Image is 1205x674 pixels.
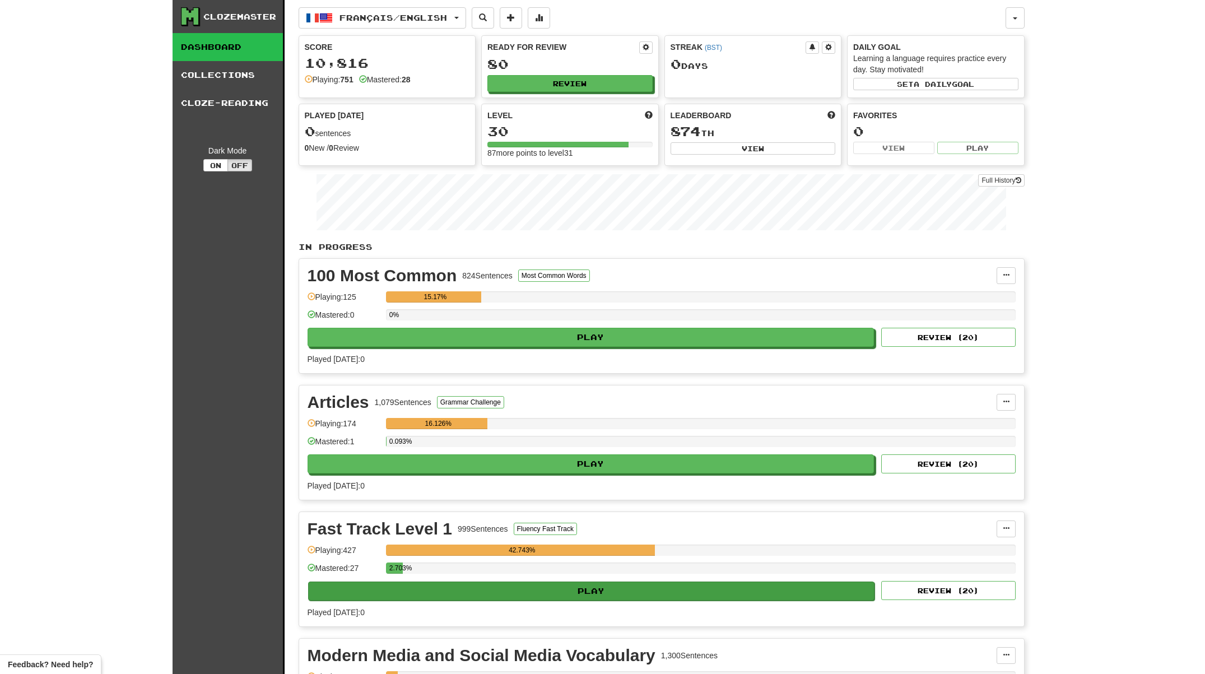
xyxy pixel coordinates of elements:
button: Seta dailygoal [853,78,1018,90]
div: Playing: [305,74,353,85]
span: Français / English [339,13,447,22]
span: Played [DATE] [305,110,364,121]
span: Score more points to level up [645,110,653,121]
button: Review [487,75,653,92]
span: Level [487,110,513,121]
div: 10,816 [305,56,470,70]
span: 0 [671,56,681,72]
div: sentences [305,124,470,139]
div: Day s [671,57,836,72]
div: Learning a language requires practice every day. Stay motivated! [853,53,1018,75]
button: Off [227,159,252,171]
button: Play [937,142,1018,154]
div: Ready for Review [487,41,639,53]
span: a daily [914,80,952,88]
div: 80 [487,57,653,71]
span: This week in points, UTC [827,110,835,121]
span: Played [DATE]: 0 [308,481,365,490]
button: Fluency Fast Track [514,523,577,535]
a: Cloze-Reading [173,89,283,117]
strong: 28 [402,75,411,84]
div: 16.126% [389,418,487,429]
div: Daily Goal [853,41,1018,53]
button: Play [308,454,874,473]
span: 0 [305,123,315,139]
div: Modern Media and Social Media Vocabulary [308,647,655,664]
div: 999 Sentences [458,523,508,534]
div: Score [305,41,470,53]
a: Full History [978,174,1024,187]
p: In Progress [299,241,1025,253]
div: 30 [487,124,653,138]
button: On [203,159,228,171]
button: Most Common Words [518,269,590,282]
div: 1,300 Sentences [661,650,718,661]
strong: 0 [305,143,309,152]
div: Clozemaster [203,11,276,22]
div: Playing: 174 [308,418,380,436]
div: 2.703% [389,563,403,574]
div: 15.17% [389,291,481,303]
button: Play [308,328,874,347]
div: Mastered: [359,74,411,85]
button: View [671,142,836,155]
div: 824 Sentences [462,270,513,281]
strong: 0 [329,143,333,152]
div: Mastered: 1 [308,436,380,454]
span: Open feedback widget [8,659,93,670]
button: Play [308,582,875,601]
button: Review (20) [881,328,1016,347]
button: Français/English [299,7,466,29]
div: Articles [308,394,369,411]
span: Leaderboard [671,110,732,121]
button: More stats [528,7,550,29]
button: Add sentence to collection [500,7,522,29]
div: Mastered: 27 [308,563,380,581]
div: 42.743% [389,545,655,556]
a: (BST) [705,44,722,52]
div: 100 Most Common [308,267,457,284]
div: 87 more points to level 31 [487,147,653,159]
button: View [853,142,934,154]
button: Review (20) [881,581,1016,600]
div: Fast Track Level 1 [308,520,453,537]
div: 1,079 Sentences [375,397,431,408]
div: 0 [853,124,1018,138]
div: Dark Mode [181,145,275,156]
a: Dashboard [173,33,283,61]
span: 874 [671,123,701,139]
span: Played [DATE]: 0 [308,608,365,617]
a: Collections [173,61,283,89]
span: Played [DATE]: 0 [308,355,365,364]
button: Grammar Challenge [437,396,504,408]
div: Mastered: 0 [308,309,380,328]
button: Review (20) [881,454,1016,473]
div: Favorites [853,110,1018,121]
div: Playing: 125 [308,291,380,310]
strong: 751 [340,75,353,84]
div: th [671,124,836,139]
div: New / Review [305,142,470,154]
div: Streak [671,41,806,53]
div: Playing: 427 [308,545,380,563]
button: Search sentences [472,7,494,29]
